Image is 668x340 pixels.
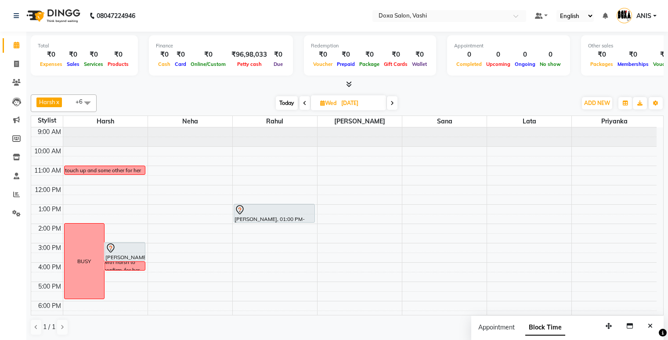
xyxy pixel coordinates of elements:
div: 10:00 AM [32,147,63,156]
span: Package [357,61,382,67]
div: BUSY [77,257,91,265]
span: Cash [156,61,173,67]
div: 11:00 AM [32,166,63,175]
span: Petty cash [235,61,264,67]
div: ₹0 [38,50,65,60]
div: ₹0 [410,50,429,60]
div: ₹0 [65,50,82,60]
span: 1 / 1 [43,322,55,332]
div: 2:00 PM [36,224,63,233]
div: Redemption [311,42,429,50]
span: ADD NEW [584,100,610,106]
div: 0 [538,50,563,60]
span: Harsh [39,98,55,105]
span: Expenses [38,61,65,67]
div: 0 [513,50,538,60]
span: Sales [65,61,82,67]
div: ₹0 [105,50,131,60]
span: Sana [402,116,487,127]
div: 1:00 PM [36,205,63,214]
div: ₹0 [335,50,357,60]
div: [PERSON_NAME], 01:00 PM-02:00 PM, Hair Cut - Advance Stylist ([DEMOGRAPHIC_DATA]) [234,204,314,222]
div: ₹0 [156,50,173,60]
div: [PERSON_NAME] , 03:00 PM-04:00 PM, Hair Cut - Salon Director ([DEMOGRAPHIC_DATA]) [105,242,145,260]
span: Wed [318,100,339,106]
div: ₹0 [588,50,615,60]
span: Rahul [233,116,317,127]
div: ₹0 [271,50,286,60]
div: Finance [156,42,286,50]
span: Harsh [63,116,148,127]
div: 9:00 AM [36,127,63,137]
span: Due [271,61,285,67]
span: Packages [588,61,615,67]
span: Neha [148,116,232,127]
div: Client [PERSON_NAME] Appointmaent for Hair Cur, Root touch up and some other for her and her moth... [65,151,144,190]
span: Today [276,96,298,110]
div: ₹0 [188,50,228,60]
div: ₹96,98,033 [228,50,271,60]
b: 08047224946 [97,4,135,28]
span: Voucher [311,61,335,67]
div: ₹0 [357,50,382,60]
input: 2025-09-03 [339,97,383,110]
div: ₹0 [382,50,410,60]
div: 6:00 PM [36,301,63,311]
img: ANIS [617,8,632,23]
span: Ongoing [513,61,538,67]
span: Gift Cards [382,61,410,67]
button: ADD NEW [582,97,612,109]
div: Appointment [454,42,563,50]
div: [PERSON_NAME] Called on [DATE] Appointment with harsh to confirm, for her, Son & Daughter Mobile ... [104,235,146,297]
span: Services [82,61,105,67]
div: ₹0 [615,50,651,60]
span: Online/Custom [188,61,228,67]
span: Completed [454,61,484,67]
img: logo [22,4,83,28]
span: Products [105,61,131,67]
button: Close [644,319,657,333]
div: 12:00 PM [33,185,63,195]
span: Wallet [410,61,429,67]
span: ANIS [636,11,651,21]
span: Appointment [478,323,515,331]
span: Card [173,61,188,67]
span: Block Time [525,320,565,336]
span: No show [538,61,563,67]
div: 4:00 PM [36,263,63,272]
div: Total [38,42,131,50]
div: Stylist [31,116,63,125]
div: ₹0 [82,50,105,60]
span: +6 [76,98,89,105]
div: ₹0 [311,50,335,60]
a: x [55,98,59,105]
span: Upcoming [484,61,513,67]
div: ₹0 [173,50,188,60]
div: 5:00 PM [36,282,63,291]
span: [PERSON_NAME] [318,116,402,127]
div: 0 [484,50,513,60]
span: Lata [487,116,571,127]
div: 3:00 PM [36,243,63,253]
span: Priyanka [572,116,657,127]
span: Memberships [615,61,651,67]
span: Prepaid [335,61,357,67]
div: 0 [454,50,484,60]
